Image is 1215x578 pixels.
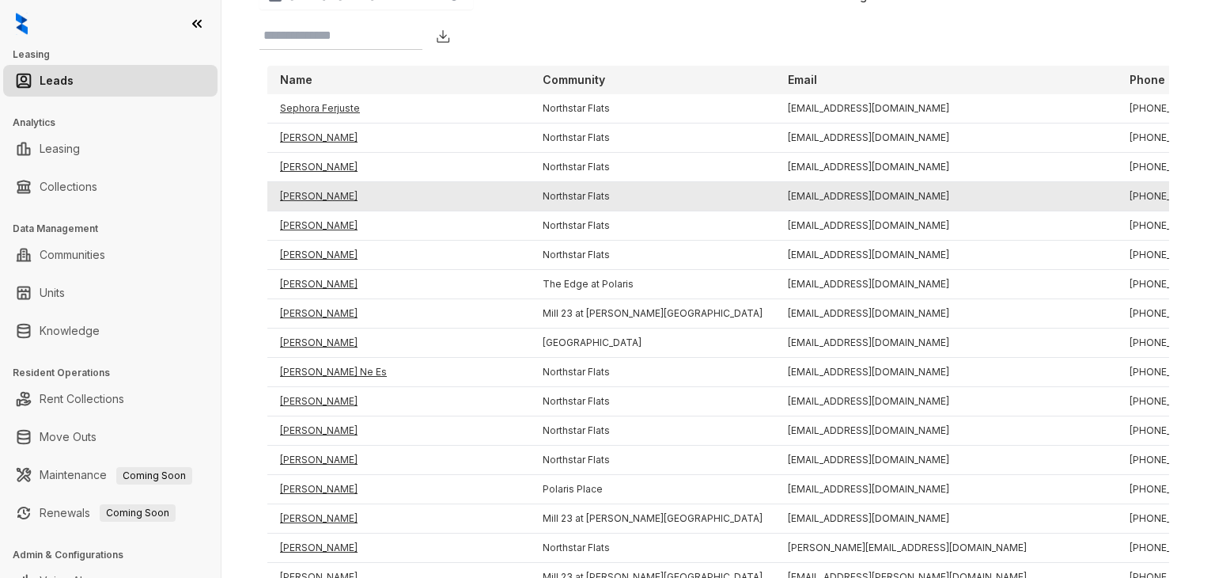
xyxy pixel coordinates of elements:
td: [PERSON_NAME] Ne Es [267,358,530,387]
li: Leads [3,65,218,97]
img: logo [16,13,28,35]
td: [EMAIL_ADDRESS][DOMAIN_NAME] [775,241,1117,270]
p: Phone [1130,72,1165,88]
td: [PERSON_NAME] [267,416,530,446]
td: Northstar Flats [530,241,775,270]
p: Community [543,72,605,88]
li: Leasing [3,133,218,165]
li: Maintenance [3,459,218,491]
td: [EMAIL_ADDRESS][DOMAIN_NAME] [775,358,1117,387]
td: [EMAIL_ADDRESS][DOMAIN_NAME] [775,153,1117,182]
a: Move Outs [40,421,97,453]
td: Northstar Flats [530,182,775,211]
td: Northstar Flats [530,387,775,416]
li: Units [3,277,218,309]
td: [EMAIL_ADDRESS][DOMAIN_NAME] [775,124,1117,153]
td: [EMAIL_ADDRESS][DOMAIN_NAME] [775,504,1117,534]
li: Knowledge [3,315,218,347]
td: Northstar Flats [530,358,775,387]
td: [PERSON_NAME] [267,475,530,504]
td: [EMAIL_ADDRESS][DOMAIN_NAME] [775,475,1117,504]
li: Rent Collections [3,383,218,415]
a: Leasing [40,133,80,165]
a: RenewalsComing Soon [40,497,176,529]
li: Communities [3,239,218,271]
td: [EMAIL_ADDRESS][DOMAIN_NAME] [775,270,1117,299]
td: [EMAIL_ADDRESS][DOMAIN_NAME] [775,94,1117,124]
img: Download [435,29,451,44]
td: [PERSON_NAME] [267,241,530,270]
p: Email [788,72,817,88]
td: [PERSON_NAME] [267,153,530,182]
td: [GEOGRAPHIC_DATA] [530,329,775,358]
td: [EMAIL_ADDRESS][DOMAIN_NAME] [775,387,1117,416]
td: Northstar Flats [530,416,775,446]
td: Mill 23 at [PERSON_NAME][GEOGRAPHIC_DATA] [530,299,775,329]
td: [PERSON_NAME] [267,124,530,153]
td: [PERSON_NAME] [267,534,530,563]
td: [PERSON_NAME] [267,387,530,416]
td: [EMAIL_ADDRESS][DOMAIN_NAME] [775,182,1117,211]
h3: Resident Operations [13,366,221,380]
td: Northstar Flats [530,153,775,182]
td: [PERSON_NAME] [267,270,530,299]
li: Renewals [3,497,218,529]
td: [EMAIL_ADDRESS][DOMAIN_NAME] [775,416,1117,446]
td: Northstar Flats [530,211,775,241]
td: Northstar Flats [530,446,775,475]
td: Northstar Flats [530,124,775,153]
td: [EMAIL_ADDRESS][DOMAIN_NAME] [775,329,1117,358]
h3: Leasing [13,48,221,62]
a: Units [40,277,65,309]
td: The Edge at Polaris [530,270,775,299]
a: Rent Collections [40,383,124,415]
td: [PERSON_NAME] [267,299,530,329]
td: [PERSON_NAME] [267,182,530,211]
td: [PERSON_NAME] [267,329,530,358]
a: Leads [40,65,74,97]
td: Polaris Place [530,475,775,504]
td: [EMAIL_ADDRESS][DOMAIN_NAME] [775,446,1117,475]
a: Knowledge [40,315,100,347]
h3: Analytics [13,116,221,130]
td: [EMAIL_ADDRESS][DOMAIN_NAME] [775,299,1117,329]
td: [PERSON_NAME] [267,446,530,475]
h3: Data Management [13,222,221,236]
a: Communities [40,239,105,271]
span: Coming Soon [100,504,176,522]
td: Northstar Flats [530,94,775,124]
h3: Admin & Configurations [13,548,221,562]
td: Sephora Ferjuste [267,94,530,124]
td: [PERSON_NAME] [267,211,530,241]
img: SearchIcon [405,29,418,43]
td: [PERSON_NAME] [267,504,530,534]
a: Collections [40,171,97,203]
td: Northstar Flats [530,534,775,563]
li: Collections [3,171,218,203]
span: Coming Soon [116,467,192,485]
td: Mill 23 at [PERSON_NAME][GEOGRAPHIC_DATA] [530,504,775,534]
li: Move Outs [3,421,218,453]
td: [PERSON_NAME][EMAIL_ADDRESS][DOMAIN_NAME] [775,534,1117,563]
td: [EMAIL_ADDRESS][DOMAIN_NAME] [775,211,1117,241]
p: Name [280,72,312,88]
